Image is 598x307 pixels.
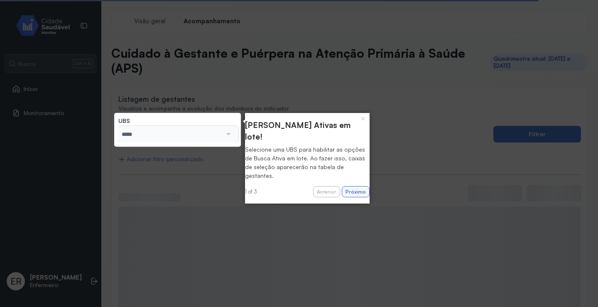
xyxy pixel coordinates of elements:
[245,145,370,180] div: Selecione uma UBS para habilitar as opções de Busca Ativa em lote. Ao fazer isso, caixas de seleç...
[342,186,370,198] button: Próximo
[245,188,257,195] span: 1 of 3
[245,119,370,143] header: [PERSON_NAME] Ativas em lote!
[118,117,130,125] span: UBS
[356,113,370,125] button: Close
